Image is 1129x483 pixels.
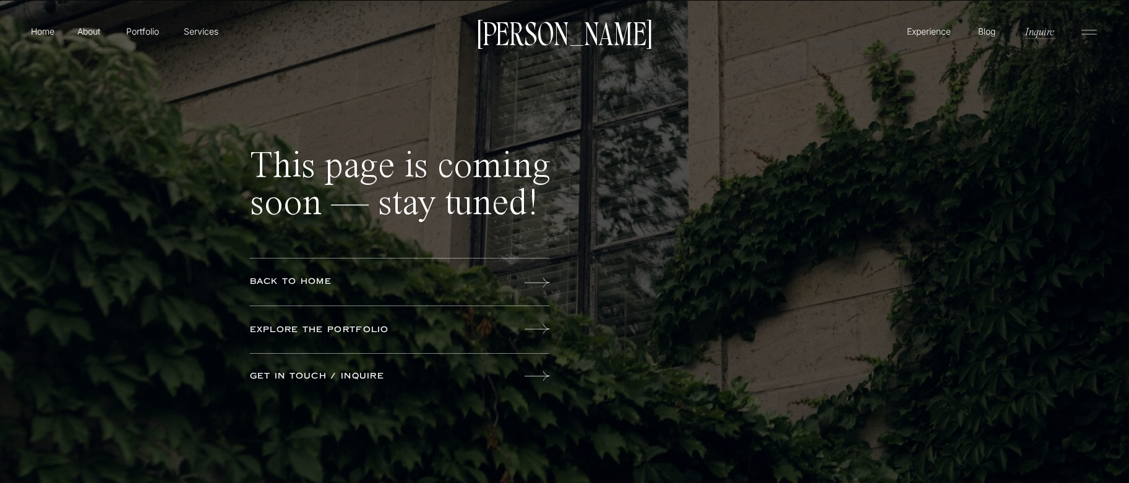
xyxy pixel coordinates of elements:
a: get in touch / inquire [250,370,444,383]
a: back to home [250,275,444,289]
a: Blog [975,25,998,37]
a: Home [28,25,57,38]
p: This page is coming soon — stay tuned! [250,148,556,242]
a: Explore the portfolio [250,323,444,337]
a: About [75,25,103,37]
a: Portfolio [121,25,165,38]
a: Experience [905,25,953,38]
a: Inquire [1024,24,1055,38]
a: Services [182,25,219,38]
a: [PERSON_NAME] [471,19,658,45]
